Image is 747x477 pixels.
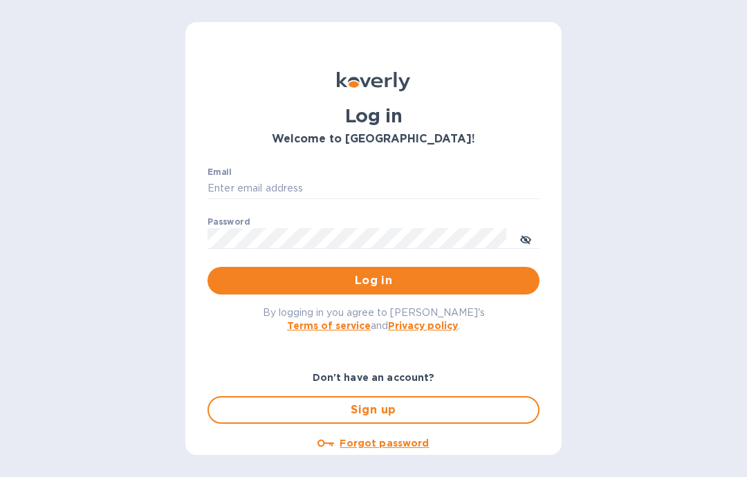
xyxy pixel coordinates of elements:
button: Sign up [207,396,539,424]
input: Enter email address [207,178,539,199]
h3: Welcome to [GEOGRAPHIC_DATA]! [207,133,539,146]
b: Don't have an account? [313,372,435,383]
span: By logging in you agree to [PERSON_NAME]'s and . [263,307,485,331]
a: Privacy policy [388,320,458,331]
span: Log in [219,272,528,289]
h1: Log in [207,105,539,127]
label: Password [207,218,250,227]
button: toggle password visibility [512,225,539,252]
img: Koverly [337,72,410,91]
a: Terms of service [287,320,371,331]
label: Email [207,169,232,177]
button: Log in [207,267,539,294]
u: Forgot password [340,438,429,449]
span: Sign up [220,402,527,418]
